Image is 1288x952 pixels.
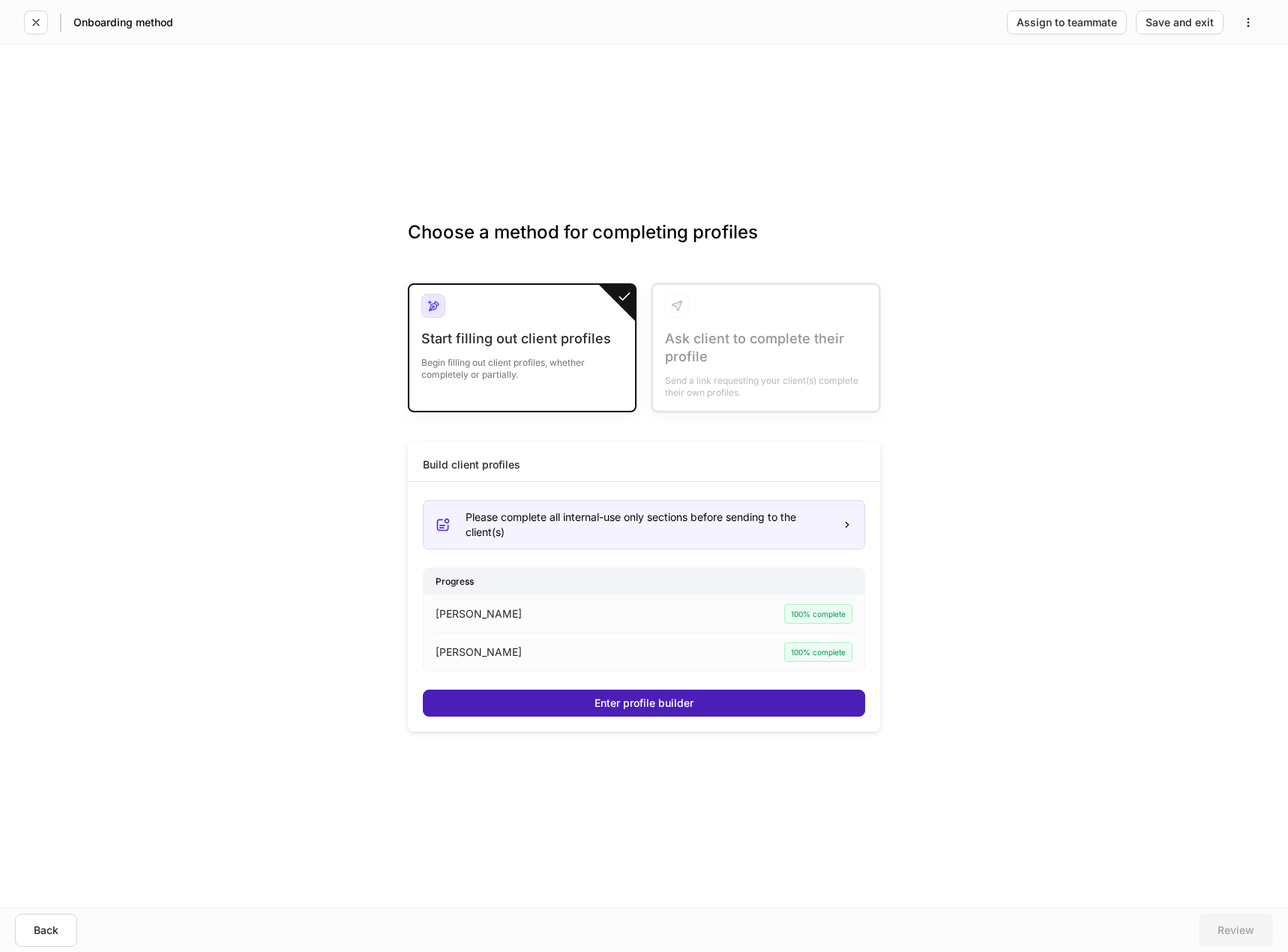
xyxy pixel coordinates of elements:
[1017,17,1117,28] div: Assign to teammate
[784,642,852,662] div: 100% complete
[1007,10,1127,34] button: Assign to teammate
[423,457,520,472] div: Build client profiles
[421,348,623,381] div: Begin filling out client profiles, whether completely or partially.
[34,925,58,936] div: Back
[436,606,522,621] p: [PERSON_NAME]
[595,698,693,708] div: Enter profile builder
[466,510,830,540] div: Please complete all internal-use only sections before sending to the client(s)
[1136,10,1224,34] button: Save and exit
[424,568,864,594] div: Progress
[423,690,865,717] button: Enter profile builder
[784,604,852,624] div: 100% complete
[421,330,623,348] div: Start filling out client profiles
[408,220,880,268] h3: Choose a method for completing profiles
[73,15,173,30] h5: Onboarding method
[1146,17,1214,28] div: Save and exit
[436,645,522,660] p: [PERSON_NAME]
[15,914,77,947] button: Back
